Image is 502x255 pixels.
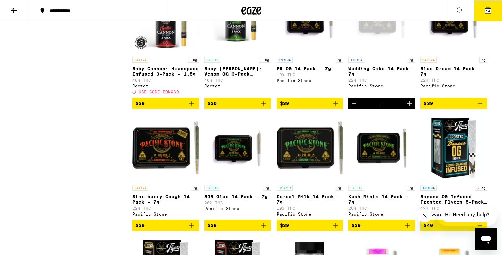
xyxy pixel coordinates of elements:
div: Pacific Stone [204,206,271,211]
div: Pacific Stone [277,212,343,216]
iframe: Button to launch messaging window [475,228,497,250]
span: 14 [486,9,490,13]
p: Blue Dream 14-Pack - 7g [420,66,487,77]
span: $39 [352,223,361,228]
a: Open page for Banana OG Infused Frosted Flyers 5-Pack - 2.5g from Claybourne Co. [420,114,487,220]
span: $39 [208,223,217,228]
span: $39 [280,101,289,106]
p: Star-berry Cough 14-Pack - 7g [132,194,199,205]
div: 1 [380,101,383,106]
span: $39 [136,101,145,106]
p: HYBRID [277,185,293,191]
p: 22% THC [348,78,415,82]
p: 22% THC [132,206,199,210]
p: 40% THC [204,78,271,82]
p: 7g [191,185,199,191]
p: 2.5g [475,185,487,191]
div: Pacific Stone [348,212,415,216]
p: INDICA [277,57,293,63]
p: INDICA [348,57,364,63]
button: 14 [474,0,502,21]
div: Jeeter [204,84,271,88]
button: Add to bag [204,220,271,231]
span: USE CODE EQNX30 [139,90,179,94]
p: 7g [335,185,343,191]
button: Add to bag [132,220,199,231]
button: Add to bag [348,220,415,231]
p: HYBRID [204,185,220,191]
iframe: Message from company [438,207,497,226]
p: 7g [407,185,415,191]
p: Cereal Milk 14-Pack - 7g [277,194,343,205]
p: Banana OG Infused Frosted Flyers 5-Pack - 2.5g [420,194,487,205]
p: 46% THC [132,78,199,82]
p: 42% THC [420,206,487,210]
p: 19% THC [277,206,343,210]
a: Open page for Cereal Milk 14-Pack - 7g from Pacific Stone [277,114,343,220]
div: Pacific Stone [277,78,343,83]
div: Pacific Stone [420,84,487,88]
p: 1.5g [187,57,199,63]
p: 7g [479,57,487,63]
span: $30 [208,101,217,106]
button: Add to bag [132,98,199,109]
img: Pacific Stone - Star-berry Cough 14-Pack - 7g [132,114,199,181]
a: Open page for Star-berry Cough 14-Pack - 7g from Pacific Stone [132,114,199,220]
p: 19% THC [277,73,343,77]
span: $39 [136,223,145,228]
button: Decrement [348,98,360,109]
p: Wedding Cake 14-Pack - 7g [348,66,415,77]
p: SATIVA [132,185,148,191]
button: Add to bag [204,98,271,109]
div: Pacific Stone [348,84,415,88]
p: Kush Mints 14-Pack - 7g [348,194,415,205]
iframe: Close message [418,209,435,226]
div: Pacific Stone [132,212,199,216]
p: SATIVA [132,57,148,63]
p: 7g [407,57,415,63]
img: Claybourne Co. - Banana OG Infused Frosted Flyers 5-Pack - 2.5g [420,114,487,181]
p: PR OG 14-Pack - 7g [277,66,343,71]
p: 20% THC [204,201,271,205]
span: $39 [424,101,433,106]
p: 805 Glue 14-Pack - 7g [204,194,271,199]
button: Add to bag [420,98,487,109]
p: 1.5g [259,57,271,63]
a: Open page for 805 Glue 14-Pack - 7g from Pacific Stone [204,114,271,220]
button: Add to bag [277,98,343,109]
button: Add to bag [277,220,343,231]
p: SATIVA [420,57,437,63]
p: 7g [263,185,271,191]
p: HYBRID [204,57,220,63]
p: 22% THC [420,78,487,82]
p: HYBRID [348,185,364,191]
p: 20% THC [348,206,415,210]
button: Increment [404,98,415,109]
div: Jeeter [132,84,199,88]
p: 7g [335,57,343,63]
p: INDICA [420,185,437,191]
p: Baby [PERSON_NAME]: Venom OG 3-Pack Infused - 1.5g [204,66,271,77]
a: Open page for Kush Mints 14-Pack - 7g from Pacific Stone [348,114,415,220]
img: Pacific Stone - 805 Glue 14-Pack - 7g [204,114,271,181]
img: Pacific Stone - Kush Mints 14-Pack - 7g [348,114,415,181]
span: $39 [280,223,289,228]
p: Baby Cannon: Headspace Infused 3-Pack - 1.5g [132,66,199,77]
img: Pacific Stone - Cereal Milk 14-Pack - 7g [277,114,343,181]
